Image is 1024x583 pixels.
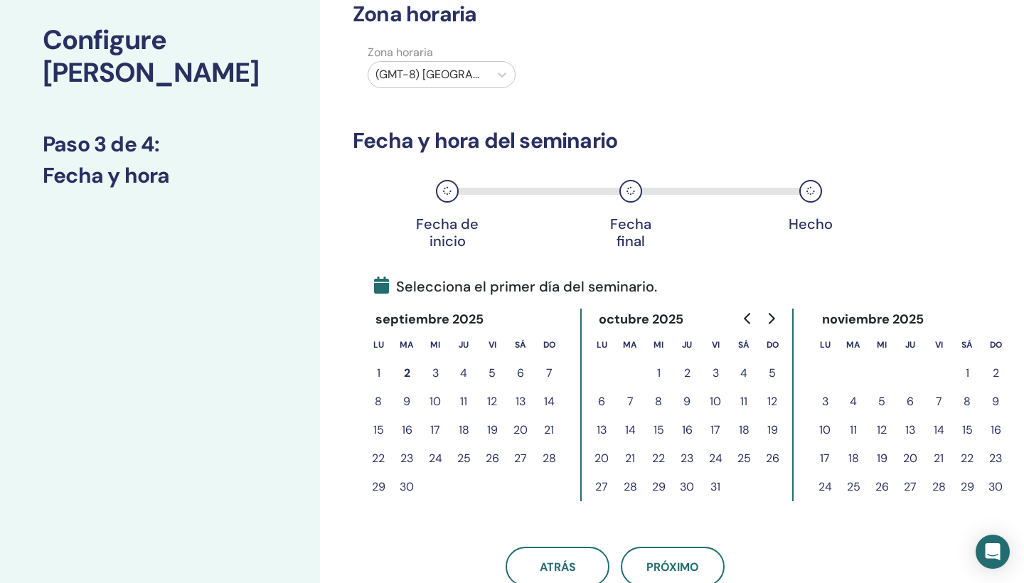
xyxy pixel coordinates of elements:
button: 24 [421,444,449,473]
button: 26 [758,444,786,473]
button: 10 [421,387,449,416]
button: 17 [701,416,730,444]
label: Zona horaria [359,44,524,61]
button: 29 [364,473,393,501]
th: viernes [478,331,506,359]
button: 8 [953,387,981,416]
button: 8 [364,387,393,416]
button: 17 [811,444,839,473]
button: 1 [953,359,981,387]
th: domingo [981,331,1010,359]
h3: Fecha y hora [43,163,277,188]
button: 23 [393,444,421,473]
div: octubre 2025 [587,309,695,331]
button: 10 [701,387,730,416]
th: sábado [730,331,758,359]
button: 2 [673,359,701,387]
button: 30 [981,473,1010,501]
th: miércoles [644,331,673,359]
th: sábado [506,331,535,359]
button: 30 [673,473,701,501]
button: 2 [393,359,421,387]
th: miércoles [421,331,449,359]
th: sábado [953,331,981,359]
button: 20 [506,416,535,444]
button: 28 [616,473,644,501]
button: 27 [587,473,616,501]
button: 19 [758,416,786,444]
th: lunes [587,331,616,359]
button: 20 [896,444,924,473]
button: 9 [673,387,701,416]
button: 4 [730,359,758,387]
div: Hecho [775,215,846,232]
th: domingo [758,331,786,359]
button: 26 [478,444,506,473]
button: 5 [758,359,786,387]
button: 25 [449,444,478,473]
th: martes [839,331,868,359]
button: 22 [364,444,393,473]
button: 10 [811,416,839,444]
button: 29 [953,473,981,501]
button: 14 [924,416,953,444]
button: 3 [701,359,730,387]
th: martes [616,331,644,359]
button: 13 [587,416,616,444]
button: 7 [924,387,953,416]
button: 26 [868,473,896,501]
button: 6 [587,387,616,416]
button: 3 [421,359,449,387]
div: Fecha final [595,215,666,250]
button: Go to next month [759,304,782,333]
div: septiembre 2025 [364,309,496,331]
button: 27 [896,473,924,501]
button: 23 [981,444,1010,473]
button: 22 [644,444,673,473]
button: 24 [701,444,730,473]
h3: Paso 3 de 4 : [43,132,277,157]
button: 8 [644,387,673,416]
button: 19 [478,416,506,444]
button: 11 [730,387,758,416]
th: martes [393,331,421,359]
h3: Zona horaria [353,1,878,27]
th: jueves [896,331,924,359]
button: 17 [421,416,449,444]
div: Open Intercom Messenger [976,535,1010,569]
button: 13 [896,416,924,444]
button: 15 [364,416,393,444]
button: Go to previous month [737,304,759,333]
button: 11 [449,387,478,416]
button: 29 [644,473,673,501]
button: 7 [616,387,644,416]
button: 12 [758,387,786,416]
button: 27 [506,444,535,473]
button: 3 [811,387,839,416]
th: jueves [449,331,478,359]
button: 22 [953,444,981,473]
button: 20 [587,444,616,473]
button: 15 [644,416,673,444]
button: 5 [478,359,506,387]
th: miércoles [868,331,896,359]
h2: Configure [PERSON_NAME] [43,24,277,89]
button: 12 [478,387,506,416]
button: 18 [449,416,478,444]
button: 2 [981,359,1010,387]
button: 28 [535,444,563,473]
button: 11 [839,416,868,444]
button: 1 [364,359,393,387]
button: 4 [449,359,478,387]
button: 5 [868,387,896,416]
button: 12 [868,416,896,444]
button: 9 [981,387,1010,416]
button: 21 [616,444,644,473]
span: Selecciona el primer día del seminario. [374,276,657,297]
button: 16 [673,416,701,444]
th: lunes [364,331,393,359]
th: lunes [811,331,839,359]
span: próximo [646,560,699,574]
span: atrás [540,560,576,574]
button: 24 [811,473,839,501]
